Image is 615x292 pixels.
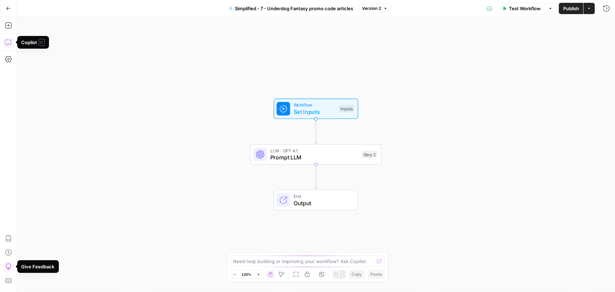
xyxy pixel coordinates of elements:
span: Output [294,199,351,207]
span: Version 2 [362,5,381,12]
span: Paste [370,271,382,278]
span: Copy [351,271,362,278]
button: Test Workflow [498,3,545,14]
button: Paste [368,270,385,279]
button: Publish [559,3,583,14]
span: LLM · GPT-4.1 [270,147,358,154]
span: Set Inputs [294,108,336,116]
button: Version 2 [359,4,391,13]
span: End [294,193,351,200]
div: LLM · GPT-4.1Prompt LLMStep 2 [251,144,382,165]
span: Prompt LLM [270,153,358,162]
div: WorkflowSet InputsInputs [251,99,382,119]
button: Simplified - 7 - Underdog Fantasy promo code articles [225,3,358,14]
div: Step 2 [362,151,378,158]
span: Simplified - 7 - Underdog Fantasy promo code articles [235,5,353,12]
div: Inputs [339,105,354,113]
span: Workflow [294,102,336,108]
div: EndOutput [251,190,382,211]
span: 120% [242,272,252,277]
span: Test Workflow [509,5,541,12]
span: Publish [563,5,579,12]
button: Copy [349,270,365,279]
g: Edge from start to step_2 [315,119,317,144]
g: Edge from step_2 to end [315,165,317,189]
